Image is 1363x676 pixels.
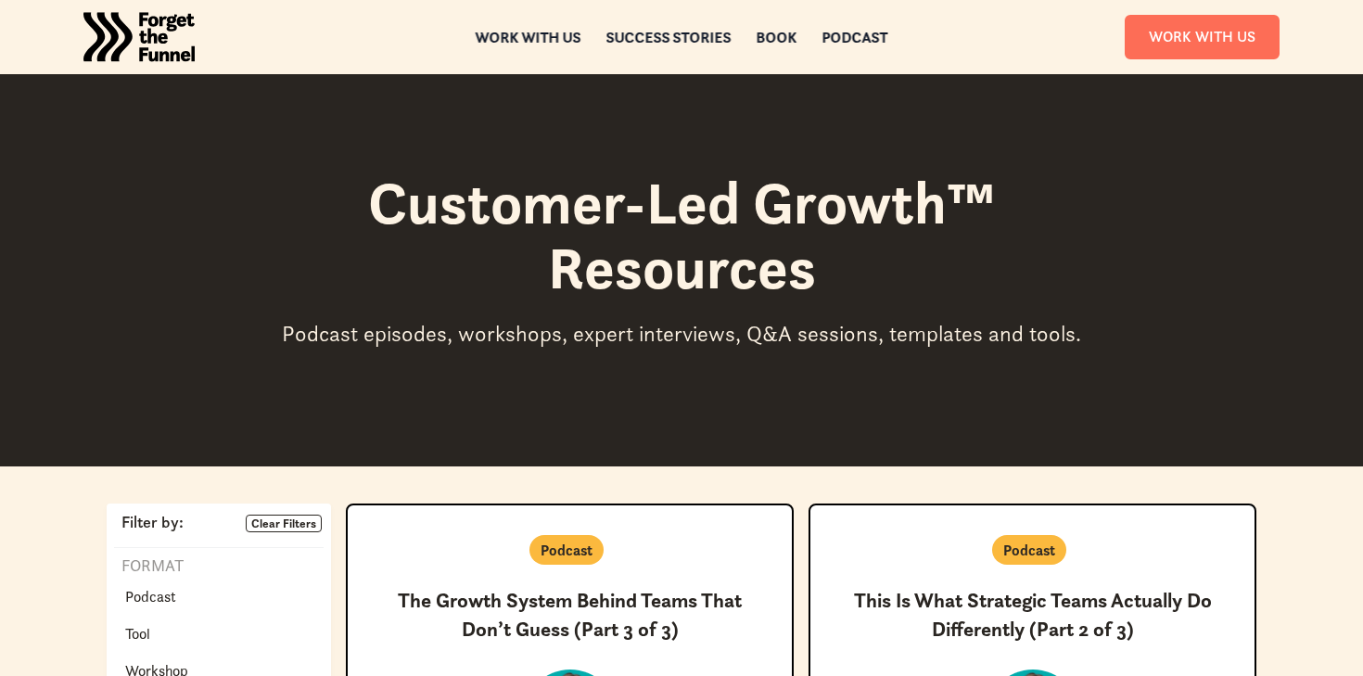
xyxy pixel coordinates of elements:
a: Podcast [822,31,888,44]
a: Tool [114,619,161,648]
a: Work With Us [1125,15,1280,58]
a: Book [757,31,797,44]
h3: The Growth System Behind Teams That Don’t Guess (Part 3 of 3) [377,587,762,644]
a: Work with us [476,31,581,44]
h1: Customer-Led Growth™ Resources [264,171,1099,301]
p: Filter by: [114,515,184,531]
p: Podcast [125,585,176,607]
p: Podcast [541,539,592,561]
a: Podcast [114,581,187,611]
h3: This Is What Strategic Teams Actually Do Differently (Part 2 of 3) [840,587,1225,644]
div: Podcast episodes, workshops, expert interviews, Q&A sessions, templates and tools. [264,320,1099,348]
a: Success Stories [606,31,732,44]
a: Clear Filters [246,515,322,533]
p: Podcast [1003,539,1055,561]
p: Format [114,555,184,578]
p: Tool [125,622,150,644]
